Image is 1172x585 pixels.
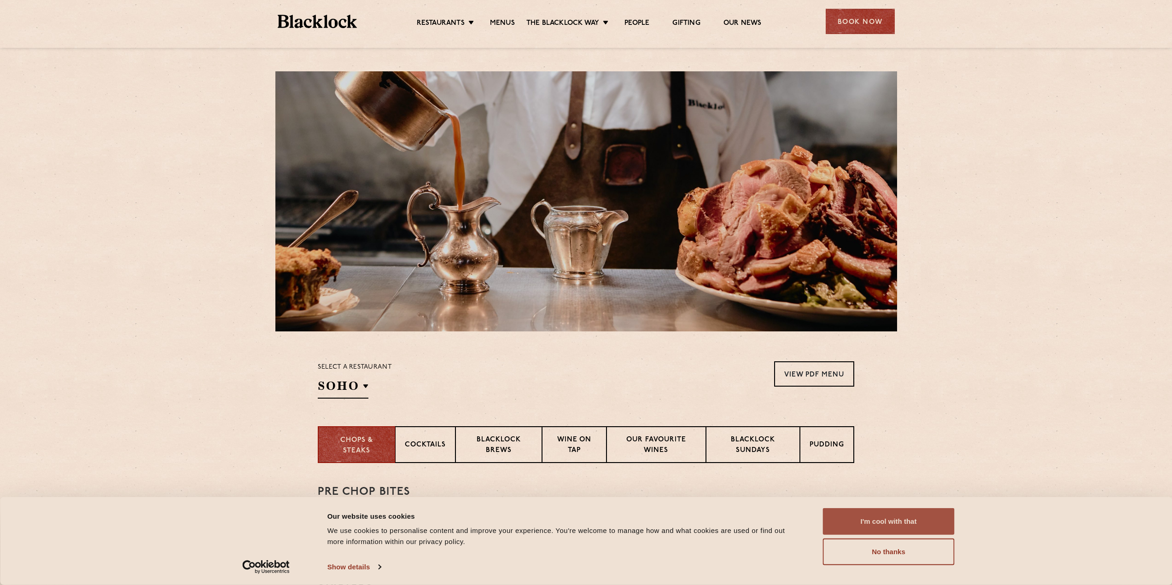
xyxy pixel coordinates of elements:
[417,19,465,29] a: Restaurants
[327,525,802,547] div: We use cookies to personalise content and improve your experience. You're welcome to manage how a...
[616,435,696,457] p: Our favourite wines
[278,15,357,28] img: BL_Textured_Logo-footer-cropped.svg
[716,435,790,457] p: Blacklock Sundays
[318,361,392,373] p: Select a restaurant
[672,19,700,29] a: Gifting
[826,9,895,34] div: Book Now
[810,440,844,452] p: Pudding
[723,19,762,29] a: Our News
[328,435,385,456] p: Chops & Steaks
[226,560,306,574] a: Usercentrics Cookiebot - opens in a new window
[318,378,368,399] h2: SOHO
[465,435,532,457] p: Blacklock Brews
[327,510,802,521] div: Our website uses cookies
[490,19,515,29] a: Menus
[774,361,854,387] a: View PDF Menu
[823,508,955,535] button: I'm cool with that
[318,486,854,498] h3: Pre Chop Bites
[526,19,599,29] a: The Blacklock Way
[552,435,597,457] p: Wine on Tap
[624,19,649,29] a: People
[405,440,446,452] p: Cocktails
[327,560,381,574] a: Show details
[823,539,955,565] button: No thanks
